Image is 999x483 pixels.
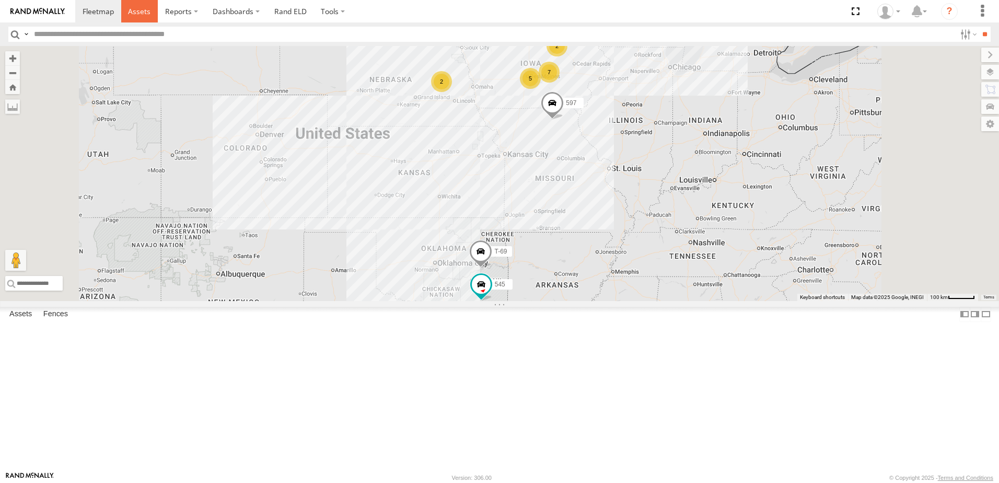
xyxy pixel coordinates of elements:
label: Dock Summary Table to the Left [959,307,970,322]
label: Hide Summary Table [981,307,991,322]
i: ? [941,3,958,20]
div: © Copyright 2025 - [889,475,993,481]
button: Keyboard shortcuts [800,294,845,301]
button: Drag Pegman onto the map to open Street View [5,250,26,271]
label: Fences [38,307,73,321]
img: rand-logo.svg [10,8,65,15]
a: Terms and Conditions [938,475,993,481]
label: Search Query [22,27,30,42]
span: Map data ©2025 Google, INEGI [851,294,924,300]
div: 5 [520,68,541,89]
div: 7 [539,62,560,83]
label: Measure [5,99,20,114]
div: 2 [547,36,567,56]
button: Map Scale: 100 km per 48 pixels [927,294,978,301]
button: Zoom Home [5,80,20,94]
a: Terms (opens in new tab) [983,295,994,300]
label: Assets [4,307,37,321]
label: Map Settings [981,117,999,131]
label: Search Filter Options [956,27,979,42]
span: 597 [566,99,576,107]
div: Tim Zylstra [874,4,904,19]
span: 545 [495,281,505,288]
span: 100 km [930,294,948,300]
div: 2 [431,71,452,92]
span: T-69 [494,248,507,256]
label: Dock Summary Table to the Right [970,307,980,322]
button: Zoom in [5,51,20,65]
a: Visit our Website [6,473,54,483]
button: Zoom out [5,65,20,80]
div: Version: 306.00 [452,475,492,481]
